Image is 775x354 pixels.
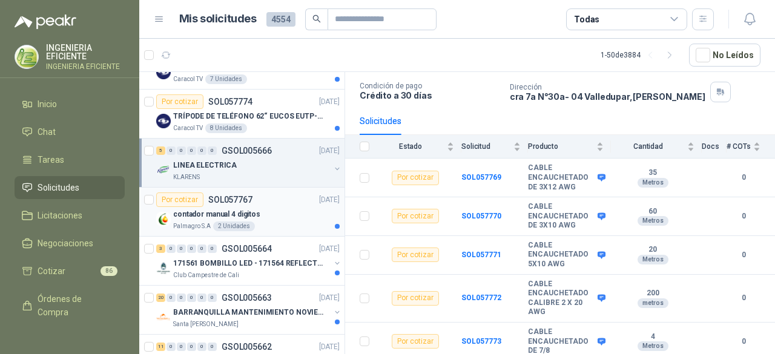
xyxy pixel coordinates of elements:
a: SOL057772 [461,293,501,302]
b: SOL057771 [461,251,501,259]
b: 0 [727,211,760,222]
b: 0 [727,172,760,183]
div: Por cotizar [156,94,203,109]
span: # COTs [727,142,751,151]
div: 3 [156,244,165,253]
b: CABLE ENCAUCHETADO DE 3X12 AWG [528,163,595,192]
div: 0 [187,343,196,351]
div: Metros [638,341,668,351]
a: Chat [15,120,125,143]
p: INGENIERIA EFICIENTE [46,44,125,61]
span: Producto [528,142,594,151]
b: 60 [611,207,694,217]
img: Logo peakr [15,15,76,29]
button: No Leídos [689,44,760,67]
p: KLARENS [173,172,200,182]
b: 35 [611,168,694,178]
p: BARRANQUILLA MANTENIMIENTO NOVIEMBRE [173,307,324,318]
b: 0 [727,292,760,304]
div: Todas [574,13,599,26]
div: 0 [167,293,176,302]
span: Solicitud [461,142,511,151]
img: Company Logo [15,45,38,68]
p: Crédito a 30 días [360,90,500,100]
b: 20 [611,245,694,255]
p: GSOL005664 [222,244,272,253]
p: GSOL005663 [222,293,272,302]
p: Condición de pago [360,82,500,90]
a: Tareas [15,148,125,171]
b: 200 [611,289,694,298]
div: 2 Unidades [213,221,255,231]
a: Inicio [15,93,125,116]
a: SOL057773 [461,337,501,346]
div: 11 [156,343,165,351]
div: Metros [638,255,668,264]
img: Company Logo [156,261,171,275]
div: 0 [177,343,186,351]
div: 20 [156,293,165,302]
span: Licitaciones [38,209,82,222]
p: Dirección [510,83,705,91]
p: [DATE] [319,194,340,206]
div: Por cotizar [392,334,439,349]
div: 0 [197,146,206,155]
div: 0 [177,146,186,155]
div: 0 [167,146,176,155]
div: Por cotizar [392,171,439,185]
div: 0 [197,293,206,302]
p: Club Campestre de Cali [173,270,239,280]
p: [DATE] [319,243,340,255]
a: 5 0 0 0 0 0 GSOL005666[DATE] Company LogoLINEA ELECTRICAKLARENS [156,143,342,182]
p: [DATE] [319,292,340,304]
span: Tareas [38,153,64,166]
a: Por cotizarSOL057767[DATE] Company Logocontador manual 4 digitosPalmagro S.A2 Unidades [139,188,345,237]
p: Santa [PERSON_NAME] [173,320,239,329]
a: SOL057769 [461,173,501,182]
a: 3 0 0 0 0 0 GSOL005664[DATE] Company Logo171561 BOMBILLO LED - 171564 REFLECTOR 50WClub Campestre... [156,241,342,280]
p: Palmagro S.A [173,221,211,231]
img: Company Logo [156,310,171,324]
div: 0 [167,244,176,253]
p: SOL057767 [208,195,252,204]
b: CABLE ENCAUCHETADO 5X10 AWG [528,241,595,269]
div: metros [638,298,668,308]
div: 0 [197,343,206,351]
div: 0 [208,293,217,302]
p: LINEA ELECTRICA [173,160,237,171]
div: 0 [177,244,186,253]
div: 0 [208,146,217,155]
div: 0 [187,244,196,253]
div: Solicitudes [360,114,401,128]
img: Company Logo [156,114,171,128]
p: Caracol TV [173,123,203,133]
a: Negociaciones [15,232,125,255]
b: CABLE ENCAUCHETADO CALIBRE 2 X 20 AWG [528,280,595,317]
div: Por cotizar [392,291,439,306]
a: 20 0 0 0 0 0 GSOL005663[DATE] Company LogoBARRANQUILLA MANTENIMIENTO NOVIEMBRESanta [PERSON_NAME] [156,290,342,329]
th: # COTs [727,135,775,159]
span: 86 [101,266,117,276]
b: SOL057770 [461,212,501,220]
b: 0 [727,336,760,347]
span: Solicitudes [38,181,79,194]
p: Caracol TV [173,74,203,84]
span: Cantidad [611,142,685,151]
th: Estado [377,135,461,159]
div: 0 [187,146,196,155]
a: Solicitudes [15,176,125,199]
p: TRÍPODE DE TELÉFONO 62“ EUCOS EUTP-010 [173,111,324,122]
div: Por cotizar [156,192,203,207]
span: Negociaciones [38,237,93,250]
th: Producto [528,135,611,159]
p: SOL057774 [208,97,252,106]
div: Por cotizar [392,247,439,262]
span: 4554 [266,12,295,27]
p: [DATE] [319,145,340,157]
div: 1 - 50 de 3884 [601,45,679,65]
p: GSOL005666 [222,146,272,155]
th: Solicitud [461,135,528,159]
